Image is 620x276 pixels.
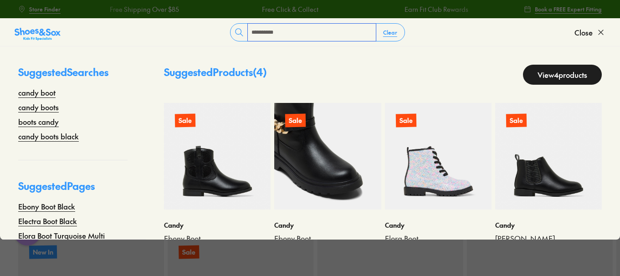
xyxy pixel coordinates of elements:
[18,230,105,241] a: Elora Boot Turquoise Multi
[524,1,602,17] a: Book a FREE Expert Fitting
[495,234,602,244] a: [PERSON_NAME]
[164,234,271,244] a: Ebony Boot
[18,65,128,87] p: Suggested Searches
[523,65,602,85] a: View4products
[385,103,492,210] a: Sale
[18,131,79,142] a: candy boots black
[404,5,468,14] a: Earn Fit Club Rewards
[5,3,32,31] button: Open gorgias live chat
[274,220,381,230] p: Candy
[15,27,61,41] img: SNS_Logo_Responsive.svg
[395,114,416,128] p: Sale
[574,27,593,38] span: Close
[164,220,271,230] p: Candy
[164,103,271,210] a: Sale
[18,1,61,17] a: Store Finder
[18,116,59,127] a: boots candy
[253,65,267,79] span: ( 4 )
[29,5,61,13] span: Store Finder
[175,114,195,128] p: Sale
[18,179,128,201] p: Suggested Pages
[495,220,602,230] p: Candy
[262,5,318,14] a: Free Click & Collect
[376,24,405,41] button: Clear
[15,25,61,40] a: Shoes &amp; Sox
[164,65,267,85] p: Suggested Products
[385,234,492,244] a: Elora Boot
[109,5,179,14] a: Free Shipping Over $85
[535,5,602,13] span: Book a FREE Expert Fitting
[18,215,77,226] a: Electra Boot Black
[18,87,56,98] a: candy boot
[274,103,381,210] a: Sale
[274,234,381,244] a: Ebony Boot
[179,245,199,259] p: Sale
[18,201,75,212] a: Ebony Boot Black
[506,114,527,128] p: Sale
[18,102,59,112] a: candy boots
[285,114,306,128] p: Sale
[385,220,492,230] p: Candy
[29,245,57,259] p: New In
[495,103,602,210] a: Sale
[574,22,605,42] button: Close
